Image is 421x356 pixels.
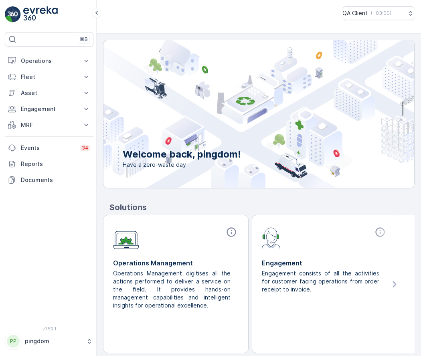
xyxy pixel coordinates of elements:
img: city illustration [67,40,414,188]
p: Events [21,144,75,152]
button: Asset [5,85,93,101]
span: v 1.50.1 [5,326,93,331]
p: Operations Management digitises all the actions performed to deliver a service on the field. It p... [113,269,232,309]
button: PPpingdom [5,333,93,350]
p: QA Client [342,9,368,17]
button: MRF [5,117,93,133]
p: Engagement [21,105,77,113]
p: Documents [21,176,90,184]
button: QA Client(+03:00) [342,6,415,20]
p: Fleet [21,73,77,81]
p: Engagement [262,258,387,268]
a: Documents [5,172,93,188]
p: Welcome back, pingdom! [123,148,241,161]
p: Operations Management [113,258,239,268]
p: 34 [82,145,89,151]
p: pingdom [25,337,82,345]
p: ⌘B [80,36,88,42]
button: Engagement [5,101,93,117]
img: logo_light-DOdMpM7g.png [23,6,58,22]
img: module-icon [262,227,281,249]
p: ( +03:00 ) [371,10,391,16]
p: MRF [21,121,77,129]
p: Engagement consists of all the activities for customer facing operations from order receipt to in... [262,269,381,293]
span: Have a zero-waste day [123,161,241,169]
p: Operations [21,57,77,65]
div: PP [7,335,20,348]
img: logo [5,6,21,22]
p: Asset [21,89,77,97]
p: Solutions [109,201,415,213]
a: Events34 [5,140,93,156]
p: Reports [21,160,90,168]
a: Reports [5,156,93,172]
button: Fleet [5,69,93,85]
button: Operations [5,53,93,69]
img: module-icon [113,227,139,249]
